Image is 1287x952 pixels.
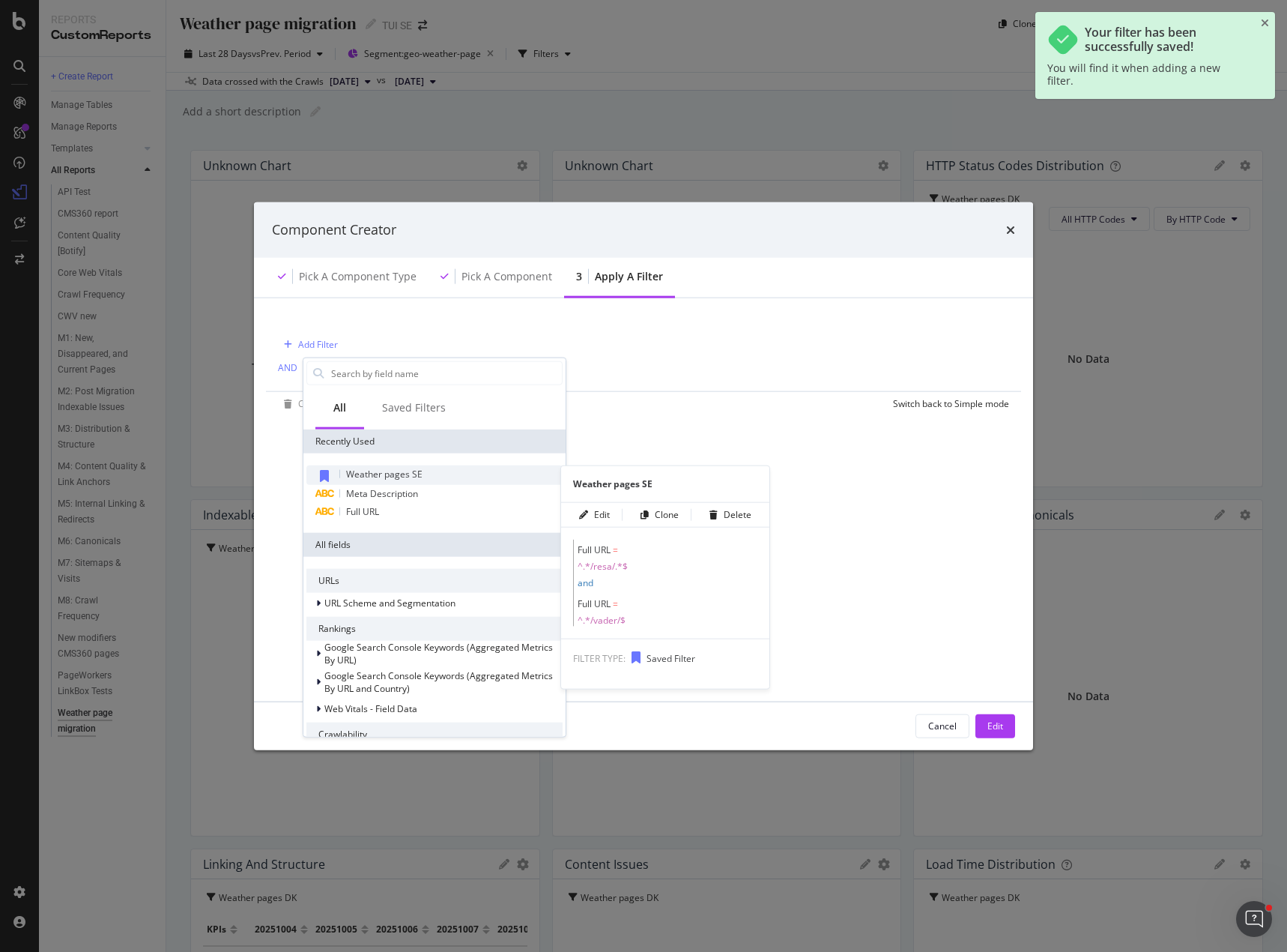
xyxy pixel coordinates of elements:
[561,478,769,490] div: Weather pages SE
[594,508,610,521] div: Edit
[655,508,679,521] div: Clone
[578,615,757,627] span: ^.*/vader/$
[306,569,563,593] div: URLs
[1006,220,1015,240] div: times
[324,702,417,715] span: Web Vitals - Field Data
[975,714,1015,738] button: Edit
[272,220,396,240] div: Component Creator
[1236,901,1272,937] iframe: Intercom live chat
[330,362,562,385] input: Search by field name
[278,391,321,415] button: Clear
[1085,25,1248,54] div: Your filter has been successfully saved!
[346,487,418,500] span: Meta Description
[346,468,423,480] span: Weather pages SE
[578,561,757,573] span: ^.*/resa/.*$
[928,720,957,732] div: Cancel
[573,652,626,665] span: FILTER TYPE:
[1047,61,1220,88] span: You will find it when adding a new filter.
[915,714,969,738] button: Cancel
[324,597,455,609] span: URL Scheme and Segmentation
[303,533,566,557] div: All fields
[346,505,379,518] span: Full URL
[299,268,417,283] div: Pick a Component type
[613,597,618,610] span: =
[303,430,566,454] div: Recently Used
[573,503,610,527] button: Edit
[578,597,611,610] span: Full URL
[578,576,593,589] span: and
[703,503,751,527] button: Delete
[278,361,297,373] div: AND
[382,400,446,415] div: Saved Filters
[278,360,297,374] button: AND
[576,268,582,283] div: 3
[887,391,1009,415] button: Switch back to Simple mode
[987,720,1003,732] div: Edit
[1261,18,1269,28] div: close toast
[324,641,553,666] span: Google Search Console Keywords (Aggregated Metrics By URL)
[306,722,563,746] div: Crawlability
[278,335,338,353] button: Add Filter
[613,543,618,556] span: =
[333,400,346,415] div: All
[298,397,321,410] div: Clear
[461,268,552,283] div: Pick a Component
[254,202,1033,750] div: modal
[324,669,553,695] span: Google Search Console Keywords (Aggregated Metrics By URL and Country)
[595,268,663,283] div: Apply a Filter
[646,652,695,665] span: Saved Filter
[578,543,611,556] span: Full URL
[893,397,1009,410] div: Switch back to Simple mode
[306,617,563,641] div: Rankings
[298,338,338,351] div: Add Filter
[635,503,679,527] button: Clone
[724,508,751,521] div: Delete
